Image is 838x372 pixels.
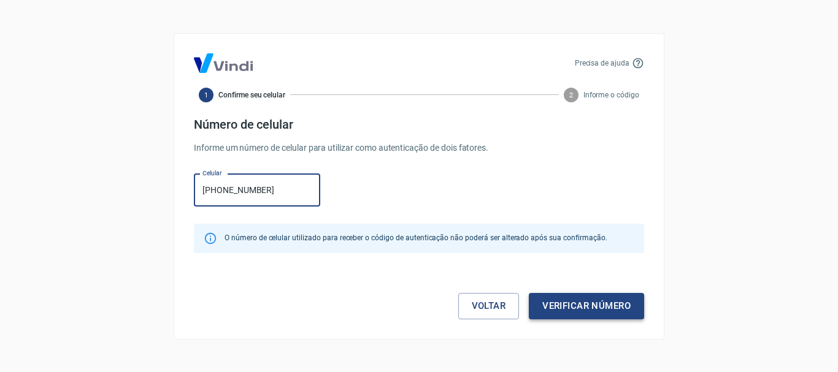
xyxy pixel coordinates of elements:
[194,117,644,132] h4: Número de celular
[529,293,644,319] button: Verificar número
[569,91,573,99] text: 2
[202,169,222,178] label: Celular
[458,293,520,319] a: Voltar
[225,227,607,249] div: O número de celular utilizado para receber o código de autenticação não poderá ser alterado após ...
[204,91,208,99] text: 1
[583,89,639,101] span: Informe o código
[575,58,629,69] p: Precisa de ajuda
[194,142,644,154] p: Informe um número de celular para utilizar como autenticação de dois fatores.
[218,89,285,101] span: Confirme seu celular
[194,53,253,73] img: Logo Vind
